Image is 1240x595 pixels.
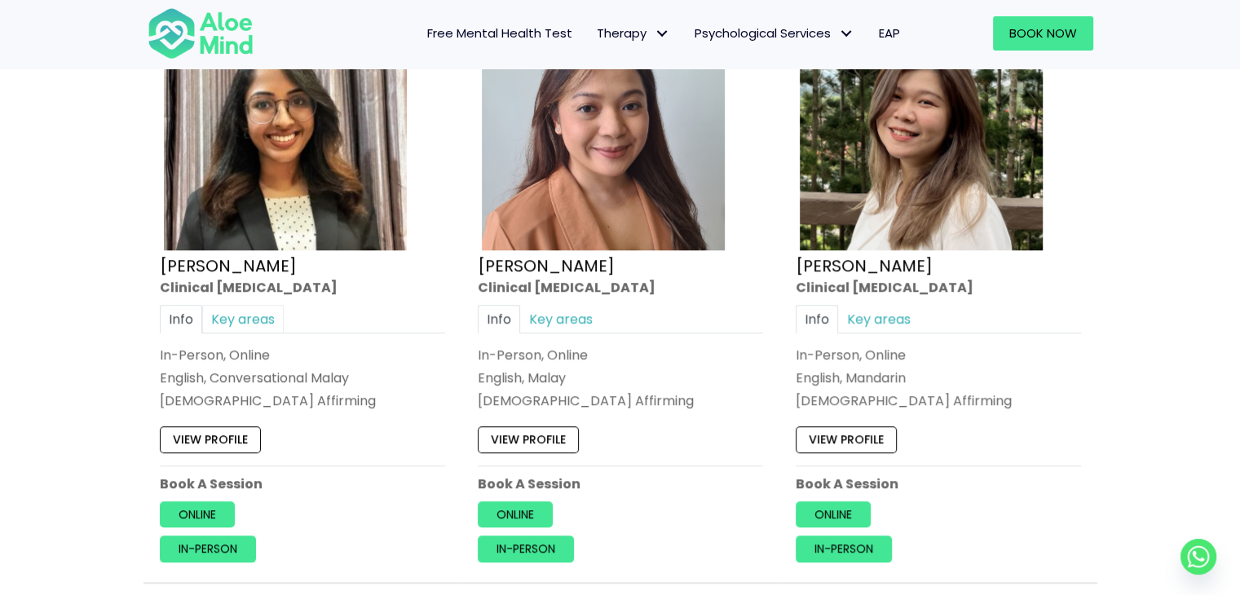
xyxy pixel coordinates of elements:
[478,501,553,527] a: Online
[160,474,445,493] p: Book A Session
[478,305,520,333] a: Info
[202,305,284,333] a: Key areas
[695,24,854,42] span: Psychological Services
[1180,539,1216,575] a: Whatsapp
[478,391,763,410] div: [DEMOGRAPHIC_DATA] Affirming
[796,346,1081,364] div: In-Person, Online
[585,16,682,51] a: TherapyTherapy: submenu
[796,391,1081,410] div: [DEMOGRAPHIC_DATA] Affirming
[478,474,763,493] p: Book A Session
[1009,24,1077,42] span: Book Now
[160,535,256,562] a: In-person
[478,253,615,276] a: [PERSON_NAME]
[478,368,763,387] p: English, Malay
[415,16,585,51] a: Free Mental Health Test
[160,253,297,276] a: [PERSON_NAME]
[796,535,892,562] a: In-person
[478,535,574,562] a: In-person
[160,346,445,364] div: In-Person, Online
[478,426,579,452] a: View profile
[478,346,763,364] div: In-Person, Online
[275,16,912,51] nav: Menu
[520,305,602,333] a: Key areas
[651,22,674,46] span: Therapy: submenu
[796,305,838,333] a: Info
[160,305,202,333] a: Info
[164,7,407,250] img: croped-Anita_Profile-photo-300×300
[160,391,445,410] div: [DEMOGRAPHIC_DATA] Affirming
[796,277,1081,296] div: Clinical [MEDICAL_DATA]
[796,474,1081,493] p: Book A Session
[879,24,900,42] span: EAP
[160,501,235,527] a: Online
[796,501,871,527] a: Online
[148,7,254,60] img: Aloe mind Logo
[160,368,445,387] p: English, Conversational Malay
[597,24,670,42] span: Therapy
[993,16,1093,51] a: Book Now
[835,22,858,46] span: Psychological Services: submenu
[796,368,1081,387] p: English, Mandarin
[796,426,897,452] a: View profile
[867,16,912,51] a: EAP
[796,253,933,276] a: [PERSON_NAME]
[482,7,725,250] img: Hanna Clinical Psychologist
[160,277,445,296] div: Clinical [MEDICAL_DATA]
[800,7,1043,250] img: Kelly Clinical Psychologist
[838,305,920,333] a: Key areas
[478,277,763,296] div: Clinical [MEDICAL_DATA]
[682,16,867,51] a: Psychological ServicesPsychological Services: submenu
[160,426,261,452] a: View profile
[427,24,572,42] span: Free Mental Health Test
